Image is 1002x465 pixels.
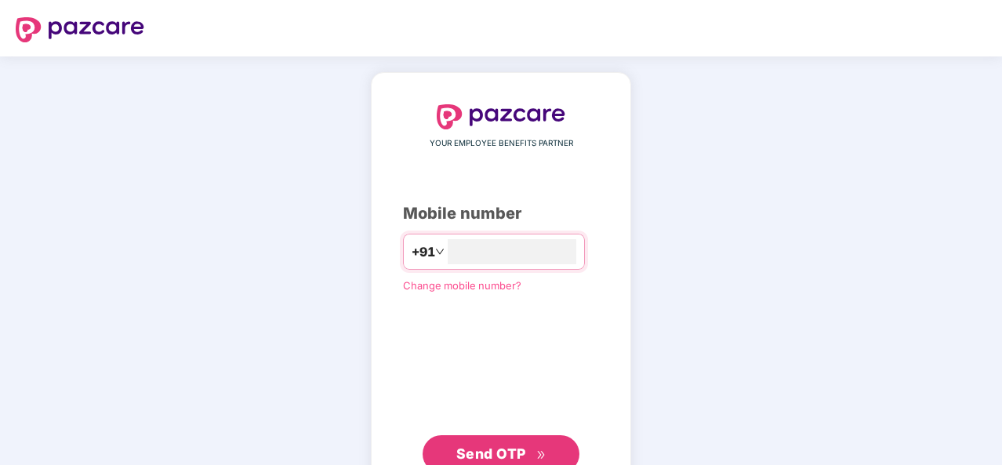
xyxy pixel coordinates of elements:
img: logo [437,104,565,129]
span: down [435,247,445,256]
span: YOUR EMPLOYEE BENEFITS PARTNER [430,137,573,150]
span: +91 [412,242,435,262]
a: Change mobile number? [403,279,521,292]
span: Send OTP [456,445,526,462]
div: Mobile number [403,202,599,226]
span: double-right [536,450,546,460]
img: logo [16,17,144,42]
